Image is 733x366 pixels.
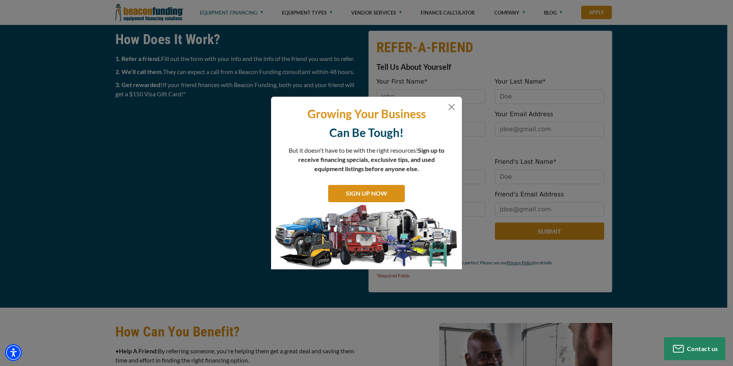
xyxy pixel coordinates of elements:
[687,345,718,352] span: Contact us
[5,344,22,361] div: Accessibility Menu
[277,125,456,140] p: Can Be Tough!
[447,102,456,112] button: Close
[664,337,725,360] button: Contact us
[288,146,445,173] p: But it doesn't have to be with the right resources!
[277,106,456,121] p: Growing Your Business
[298,147,444,172] span: Sign up to receive financing specials, exclusive tips, and used equipment listings before anyone ...
[271,204,462,269] img: subscribe-modal.jpg
[328,185,405,202] a: SIGN UP NOW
